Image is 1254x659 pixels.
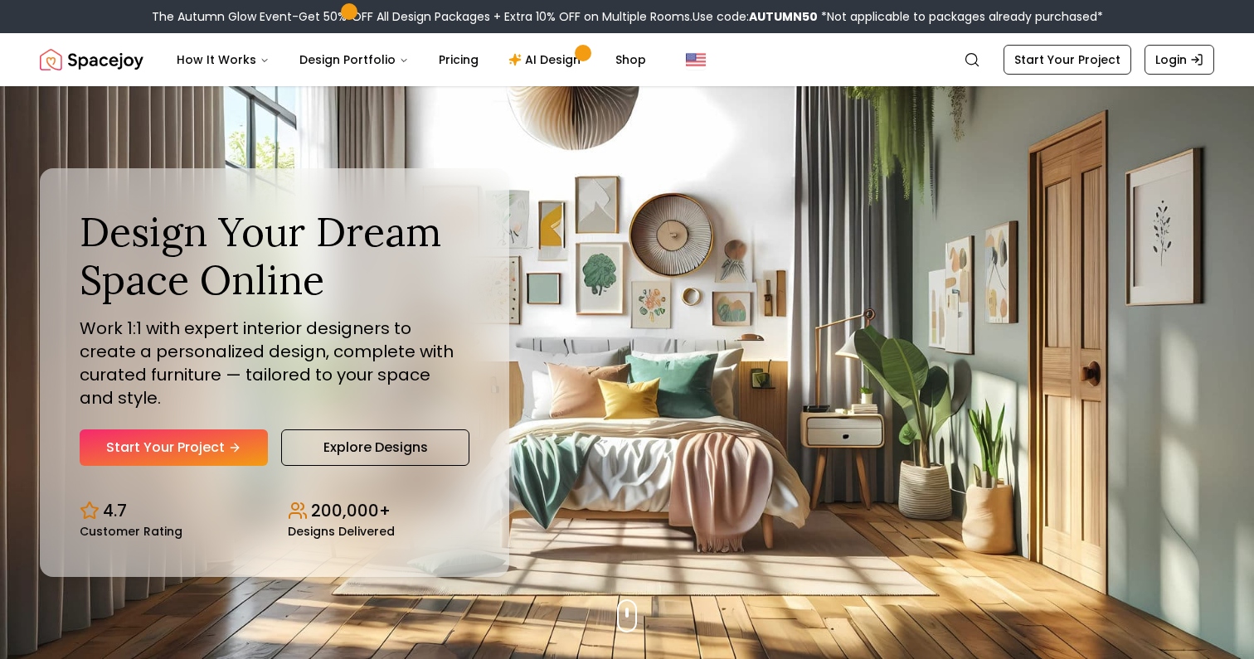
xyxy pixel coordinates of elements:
[80,526,182,537] small: Customer Rating
[163,43,283,76] button: How It Works
[286,43,422,76] button: Design Portfolio
[1145,45,1214,75] a: Login
[425,43,492,76] a: Pricing
[80,486,469,537] div: Design stats
[1004,45,1131,75] a: Start Your Project
[152,8,1103,25] div: The Autumn Glow Event-Get 50% OFF All Design Packages + Extra 10% OFF on Multiple Rooms.
[288,526,395,537] small: Designs Delivered
[686,50,706,70] img: United States
[693,8,818,25] span: Use code:
[40,33,1214,86] nav: Global
[80,317,469,409] p: Work 1:1 with expert interior designers to create a personalized design, complete with curated fu...
[818,8,1103,25] span: *Not applicable to packages already purchased*
[40,43,143,76] img: Spacejoy Logo
[281,429,469,466] a: Explore Designs
[749,8,818,25] b: AUTUMN50
[311,499,391,522] p: 200,000+
[602,43,659,76] a: Shop
[80,208,469,303] h1: Design Your Dream Space Online
[103,499,127,522] p: 4.7
[80,429,268,466] a: Start Your Project
[40,43,143,76] a: Spacejoy
[163,43,659,76] nav: Main
[495,43,599,76] a: AI Design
